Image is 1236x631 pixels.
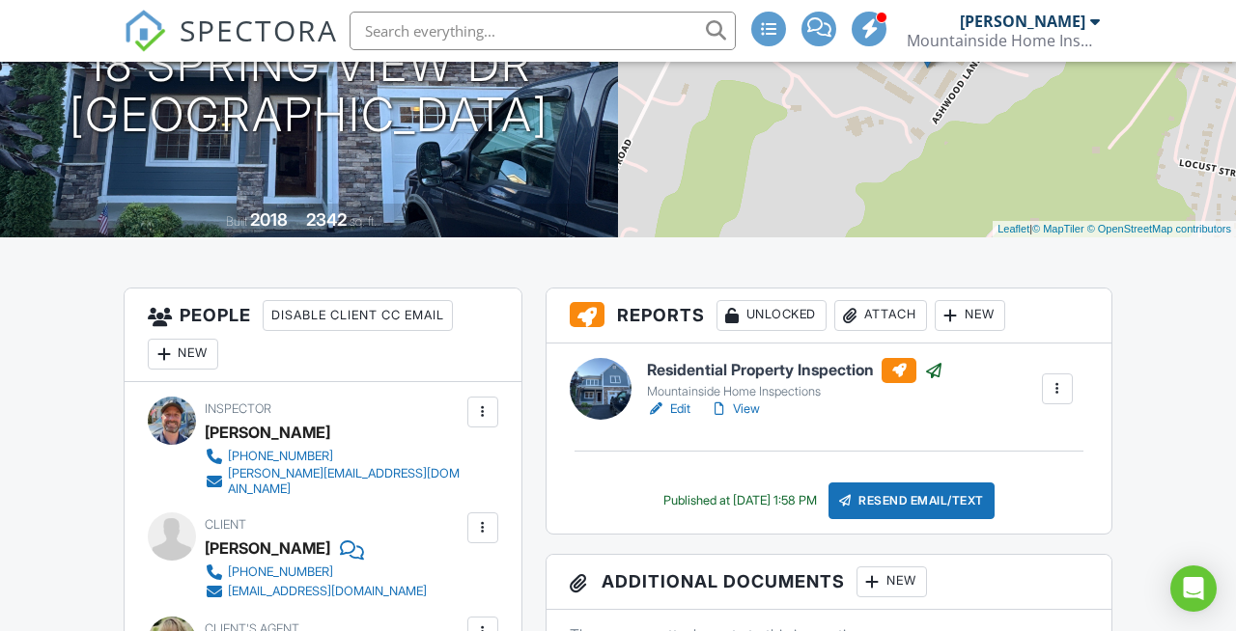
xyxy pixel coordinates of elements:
span: sq. ft. [350,214,377,229]
h6: Residential Property Inspection [647,358,943,383]
span: Inspector [205,401,271,416]
div: Mountainside Home Inspections, LLC [907,31,1100,50]
h3: Reports [547,288,1111,343]
div: [PHONE_NUMBER] [228,564,333,580]
div: Resend Email/Text [829,482,995,519]
div: [PERSON_NAME] [960,12,1085,31]
div: New [935,300,1005,331]
div: | [993,221,1236,237]
a: View [710,399,760,419]
div: Attach [834,300,927,331]
span: SPECTORA [180,10,338,50]
div: New [857,566,927,597]
a: Edit [647,399,690,419]
div: Disable Client CC Email [263,300,453,331]
h1: 18 Spring View Dr [GEOGRAPHIC_DATA] [70,40,548,142]
a: Leaflet [997,223,1029,234]
a: © OpenStreetMap contributors [1087,223,1231,234]
a: [EMAIL_ADDRESS][DOMAIN_NAME] [205,582,427,601]
h3: People [125,288,521,382]
div: [PERSON_NAME] [205,534,330,562]
div: [EMAIL_ADDRESS][DOMAIN_NAME] [228,584,427,599]
div: 2018 [250,209,288,230]
div: Mountainside Home Inspections [647,384,943,399]
input: Search everything... [350,12,736,50]
div: Open Intercom Messenger [1170,565,1217,612]
div: 2342 [306,209,347,230]
a: © MapTiler [1032,223,1084,234]
span: Built [226,214,247,229]
img: The Best Home Inspection Software - Spectora [124,10,166,52]
a: Residential Property Inspection Mountainside Home Inspections [647,358,943,400]
span: Client [205,517,246,532]
div: [PHONE_NUMBER] [228,449,333,464]
h3: Additional Documents [547,555,1111,610]
a: SPECTORA [124,26,338,67]
div: New [148,339,218,370]
a: [PERSON_NAME][EMAIL_ADDRESS][DOMAIN_NAME] [205,466,463,497]
a: [PHONE_NUMBER] [205,447,463,466]
div: [PERSON_NAME][EMAIL_ADDRESS][DOMAIN_NAME] [228,466,463,497]
div: Unlocked [716,300,827,331]
a: [PHONE_NUMBER] [205,562,427,582]
div: Published at [DATE] 1:58 PM [663,493,817,508]
div: [PERSON_NAME] [205,418,330,447]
